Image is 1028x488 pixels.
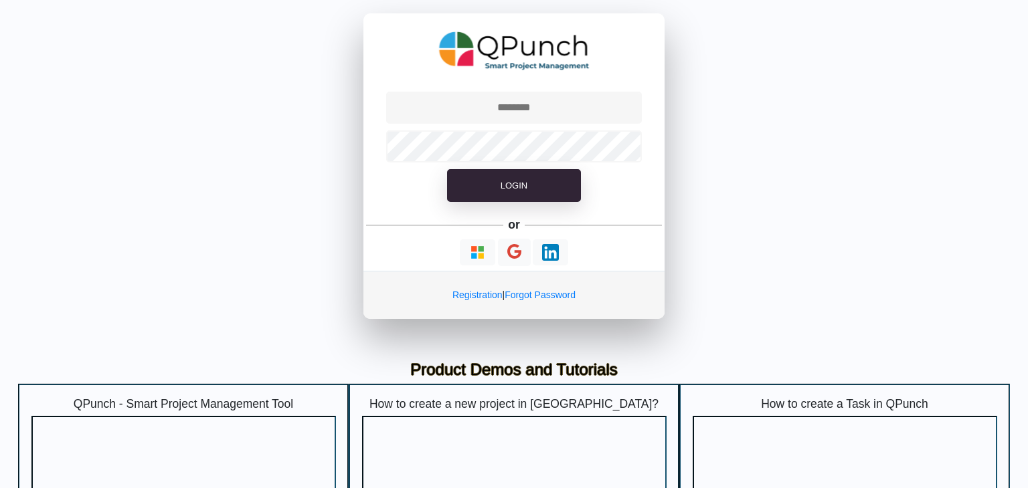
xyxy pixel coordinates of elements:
h3: Product Demos and Tutorials [28,360,1000,380]
h5: How to create a new project in [GEOGRAPHIC_DATA]? [362,397,667,411]
button: Login [447,169,581,203]
button: Continue With Google [498,239,531,266]
span: Login [501,180,527,191]
a: Forgot Password [505,289,576,300]
button: Continue With Microsoft Azure [460,239,495,265]
h5: or [506,215,523,234]
h5: QPunch - Smart Project Management Tool [31,397,336,411]
img: Loading... [542,244,559,261]
h5: How to create a Task in QPunch [693,397,997,411]
div: | [363,271,665,319]
img: QPunch [439,27,590,75]
a: Registration [452,289,503,300]
img: Loading... [469,244,486,261]
button: Continue With LinkedIn [533,239,568,265]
